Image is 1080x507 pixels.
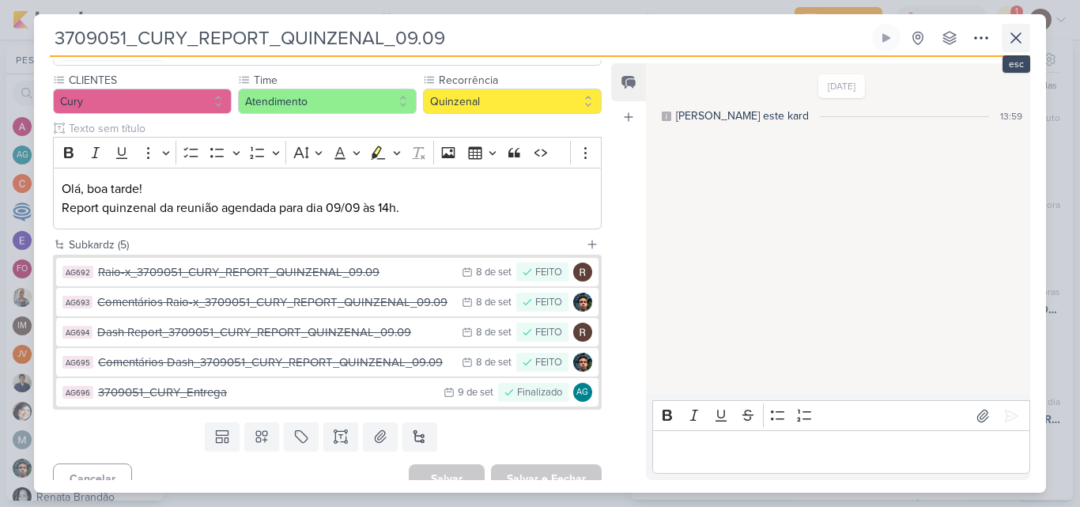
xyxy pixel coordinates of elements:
input: Texto sem título [66,120,602,137]
p: Olá, boa tarde! Report quinzenal da reunião agendada para dia 09/09 às 14h. [62,180,593,218]
div: FEITO [535,295,562,311]
button: AG693 Comentários Raio-x_3709051_CURY_REPORT_QUINZENAL_09.09 8 de set FEITO [56,288,599,316]
p: AG [576,388,588,397]
div: 13:59 [1000,109,1022,123]
button: AG694 Dash Report_3709051_CURY_REPORT_QUINZENAL_09.09 8 de set FEITO [56,318,599,346]
div: [PERSON_NAME] este kard [676,108,809,124]
button: Cancelar [53,463,132,494]
div: FEITO [535,265,562,281]
img: Nelito Junior [573,353,592,372]
button: Quinzenal [423,89,602,114]
div: esc [1003,55,1030,73]
img: Nelito Junior [573,293,592,312]
div: 9 de set [458,388,493,398]
div: FEITO [535,325,562,341]
div: FEITO [535,355,562,371]
label: Recorrência [437,72,602,89]
div: Subkardz (5) [69,236,580,253]
div: 8 de set [476,358,512,368]
div: AG693 [62,296,93,308]
div: Finalizado [517,385,562,401]
input: Kard Sem Título [50,24,869,52]
label: CLIENTES [67,72,232,89]
div: AG692 [62,266,93,278]
div: 3709051_CURY_Entrega [98,384,436,402]
img: Rafael Dornelles [573,263,592,282]
div: AG694 [62,326,93,339]
div: Editor toolbar [652,400,1030,431]
div: Ligar relógio [880,32,893,44]
button: AG692 Raio-x_3709051_CURY_REPORT_QUINZENAL_09.09 8 de set FEITO [56,258,599,286]
div: AG695 [62,356,93,369]
div: AG696 [62,386,93,399]
div: Comentários Dash_3709051_CURY_REPORT_QUINZENAL_09.09 [98,354,454,372]
div: Raio-x_3709051_CURY_REPORT_QUINZENAL_09.09 [98,263,454,282]
button: Atendimento [238,89,417,114]
div: Editor toolbar [53,137,602,168]
div: Aline Gimenez Graciano [573,383,592,402]
button: AG696 3709051_CURY_Entrega 9 de set Finalizado AG [56,378,599,407]
div: Comentários Raio-x_3709051_CURY_REPORT_QUINZENAL_09.09 [97,293,454,312]
div: Editor editing area: main [53,168,602,230]
button: Cury [53,89,232,114]
label: Time [252,72,417,89]
button: AG695 Comentários Dash_3709051_CURY_REPORT_QUINZENAL_09.09 8 de set FEITO [56,348,599,376]
div: 8 de set [476,297,512,308]
div: 8 de set [476,267,512,278]
div: 8 de set [476,327,512,338]
div: Editor editing area: main [652,430,1030,474]
div: Dash Report_3709051_CURY_REPORT_QUINZENAL_09.09 [97,323,454,342]
img: Rafael Dornelles [573,323,592,342]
